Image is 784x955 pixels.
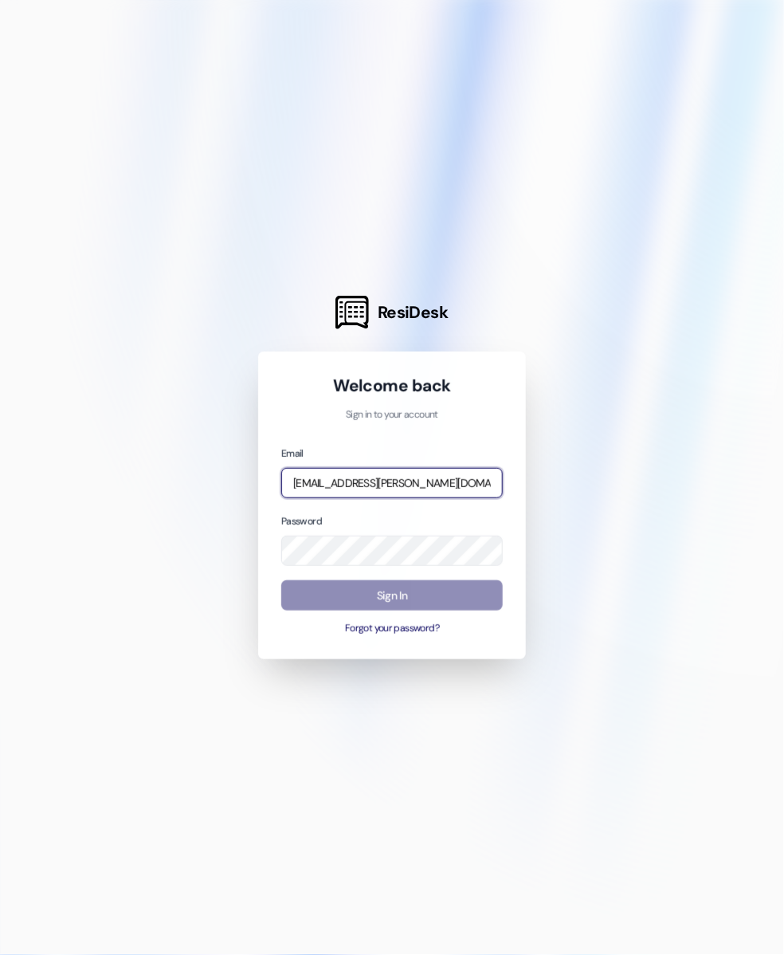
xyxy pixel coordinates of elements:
[378,301,449,324] span: ResiDesk
[335,296,369,329] img: ResiDesk Logo
[281,375,503,397] h1: Welcome back
[281,447,304,460] label: Email
[281,408,503,422] p: Sign in to your account
[281,468,503,499] input: name@example.com
[281,515,322,528] label: Password
[281,580,503,611] button: Sign In
[281,622,503,636] button: Forgot your password?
